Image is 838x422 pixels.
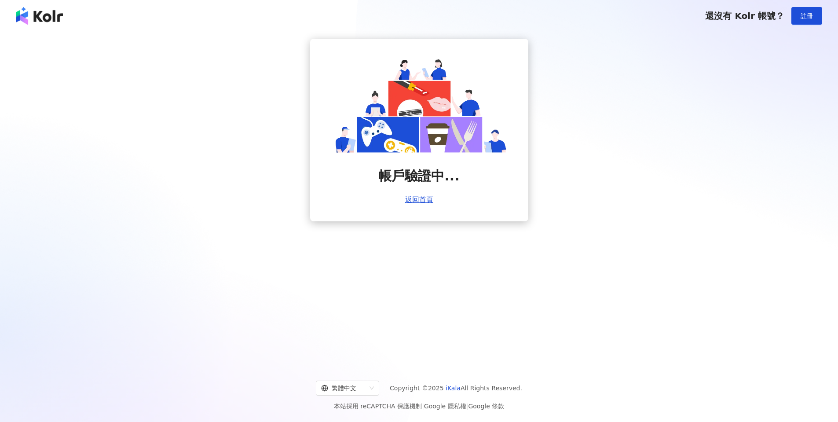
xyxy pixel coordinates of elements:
img: logo [16,7,63,25]
div: 繁體中文 [321,381,366,395]
a: 返回首頁 [405,196,433,204]
img: account is verifying [331,56,507,153]
span: 註冊 [801,12,813,19]
span: Copyright © 2025 All Rights Reserved. [390,383,522,393]
span: 帳戶驗證中... [378,167,459,185]
span: 本站採用 reCAPTCHA 保護機制 [334,401,504,411]
span: 還沒有 Kolr 帳號？ [705,11,784,21]
span: | [466,403,468,410]
a: iKala [446,385,461,392]
span: | [422,403,424,410]
a: Google 條款 [468,403,504,410]
a: Google 隱私權 [424,403,466,410]
button: 註冊 [791,7,822,25]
